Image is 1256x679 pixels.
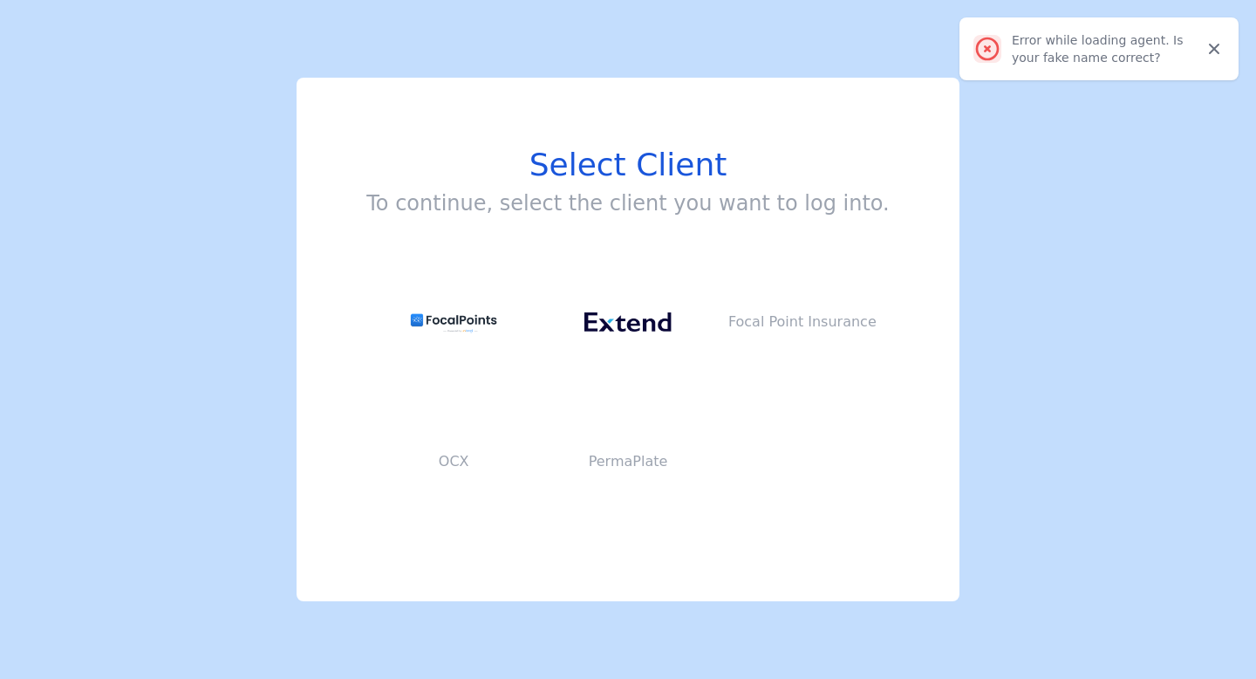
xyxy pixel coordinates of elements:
[715,312,890,333] p: Focal Point Insurance
[366,147,889,182] h1: Select Client
[366,451,541,472] p: OCX
[1012,31,1200,66] div: Error while loading agent. Is your fake name correct?
[715,252,890,392] button: Focal Point Insurance
[541,392,715,532] button: PermaPlate
[366,392,541,532] button: OCX
[1200,35,1228,63] button: Close
[541,451,715,472] p: PermaPlate
[366,189,889,217] h3: To continue, select the client you want to log into.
